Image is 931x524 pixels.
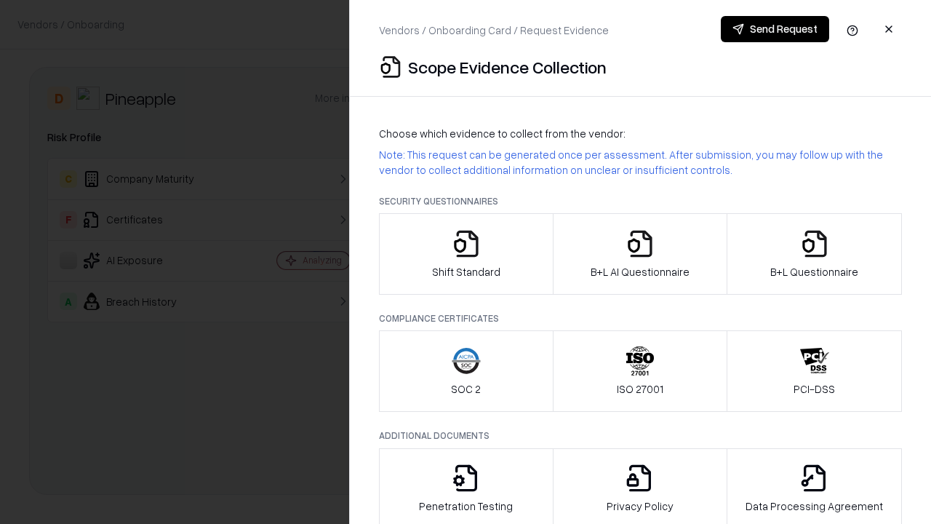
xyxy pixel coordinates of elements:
button: B+L Questionnaire [727,213,902,295]
p: Privacy Policy [607,499,674,514]
p: Data Processing Agreement [746,499,883,514]
button: SOC 2 [379,330,554,412]
p: PCI-DSS [794,381,835,397]
p: Note: This request can be generated once per assessment. After submission, you may follow up with... [379,147,902,178]
button: PCI-DSS [727,330,902,412]
p: B+L AI Questionnaire [591,264,690,279]
p: Shift Standard [432,264,500,279]
button: Shift Standard [379,213,554,295]
p: ISO 27001 [617,381,663,397]
p: Vendors / Onboarding Card / Request Evidence [379,23,609,38]
button: Send Request [721,16,829,42]
p: Choose which evidence to collect from the vendor: [379,126,902,141]
p: Penetration Testing [419,499,513,514]
p: Compliance Certificates [379,312,902,325]
p: SOC 2 [451,381,481,397]
button: ISO 27001 [553,330,728,412]
p: Security Questionnaires [379,195,902,207]
button: B+L AI Questionnaire [553,213,728,295]
p: B+L Questionnaire [770,264,858,279]
p: Scope Evidence Collection [408,55,607,79]
p: Additional Documents [379,429,902,442]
